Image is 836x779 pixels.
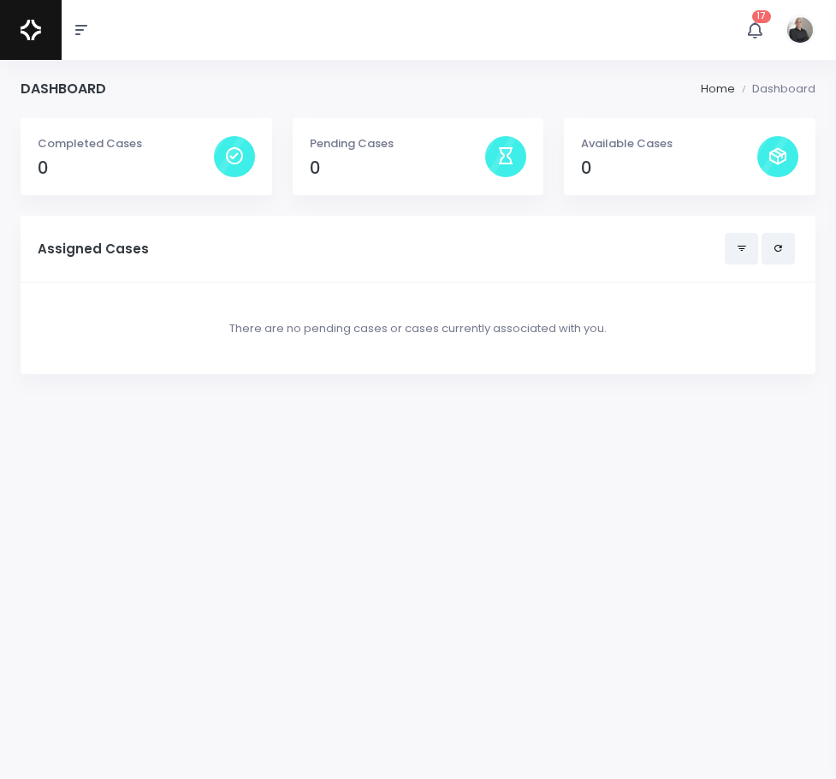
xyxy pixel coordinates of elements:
img: Header Avatar [785,15,815,45]
p: Completed Cases [38,135,214,152]
p: Pending Cases [310,135,486,152]
span: 17 [752,10,771,23]
li: Dashboard [735,80,815,98]
h4: 0 [310,158,486,178]
h5: Assigned Cases [38,241,725,257]
h4: Dashboard [21,80,106,97]
h4: 0 [581,158,757,178]
li: Home [701,80,735,98]
p: Available Cases [581,135,757,152]
div: There are no pending cases or cases currently associated with you. [38,300,798,358]
img: Logo Horizontal [21,12,41,48]
h4: 0 [38,158,214,178]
